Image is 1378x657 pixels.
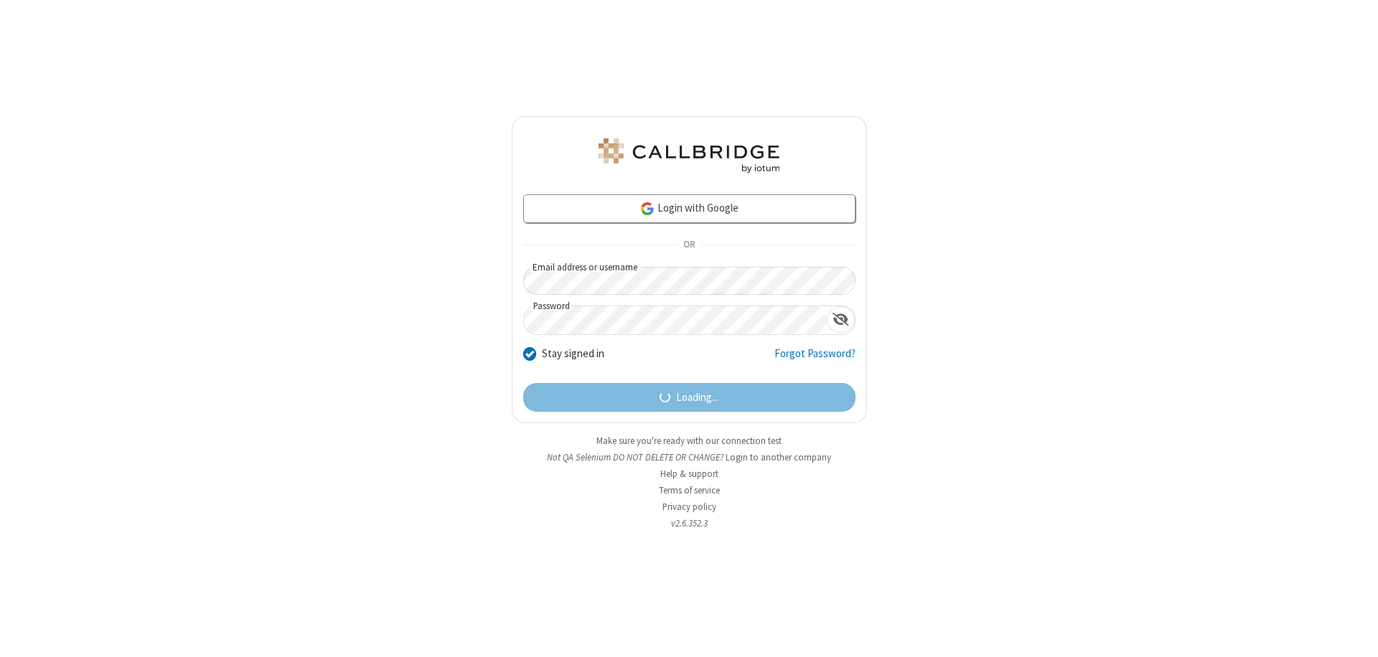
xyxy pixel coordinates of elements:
img: google-icon.png [639,201,655,217]
a: Forgot Password? [774,346,856,373]
div: Show password [827,306,855,333]
a: Make sure you're ready with our connection test [596,435,782,447]
li: v2.6.352.3 [512,516,867,530]
a: Help & support [660,468,718,480]
input: Password [524,306,827,334]
button: Login to another company [726,450,831,464]
button: Loading... [523,383,856,412]
a: Terms of service [659,484,720,496]
a: Privacy policy [662,501,716,513]
span: OR [678,235,700,255]
a: Login with Google [523,194,856,223]
input: Email address or username [523,267,856,295]
img: QA Selenium DO NOT DELETE OR CHANGE [596,138,782,173]
label: Stay signed in [542,346,604,362]
span: Loading... [676,389,718,406]
li: Not QA Selenium DO NOT DELETE OR CHANGE? [512,450,867,464]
